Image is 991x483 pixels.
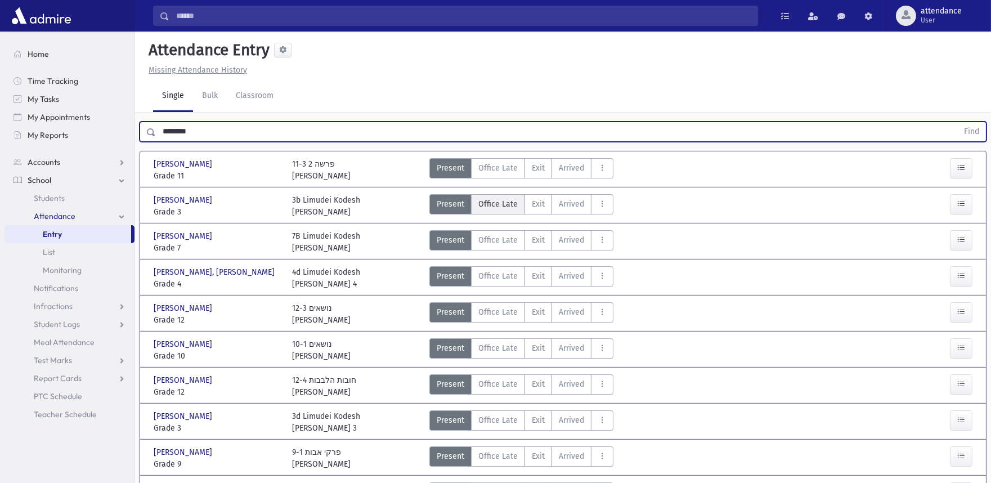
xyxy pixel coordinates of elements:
[5,279,134,297] a: Notifications
[9,5,74,27] img: AdmirePro
[154,206,281,218] span: Grade 3
[429,410,613,434] div: AttTypes
[478,162,518,174] span: Office Late
[292,194,360,218] div: 3b Limudei Kodesh [PERSON_NAME]
[5,153,134,171] a: Accounts
[437,342,464,354] span: Present
[921,7,962,16] span: attendance
[532,378,545,390] span: Exit
[292,410,360,434] div: 3d Limudei Kodesh [PERSON_NAME] 3
[429,230,613,254] div: AttTypes
[5,207,134,225] a: Attendance
[34,283,78,293] span: Notifications
[154,242,281,254] span: Grade 7
[43,229,62,239] span: Entry
[437,450,464,462] span: Present
[957,122,986,141] button: Find
[34,409,97,419] span: Teacher Schedule
[437,234,464,246] span: Present
[429,158,613,182] div: AttTypes
[292,266,360,290] div: 4d Limudei Kodesh [PERSON_NAME] 4
[5,108,134,126] a: My Appointments
[28,130,68,140] span: My Reports
[437,270,464,282] span: Present
[478,342,518,354] span: Office Late
[5,171,134,189] a: School
[5,351,134,369] a: Test Marks
[429,374,613,398] div: AttTypes
[437,414,464,426] span: Present
[478,378,518,390] span: Office Late
[154,410,214,422] span: [PERSON_NAME]
[34,193,65,203] span: Students
[5,126,134,144] a: My Reports
[429,266,613,290] div: AttTypes
[5,405,134,423] a: Teacher Schedule
[532,270,545,282] span: Exit
[532,198,545,210] span: Exit
[149,65,247,75] u: Missing Attendance History
[5,369,134,387] a: Report Cards
[478,270,518,282] span: Office Late
[154,302,214,314] span: [PERSON_NAME]
[292,302,351,326] div: 12-3 נושאים [PERSON_NAME]
[43,265,82,275] span: Monitoring
[34,355,72,365] span: Test Marks
[154,266,277,278] span: [PERSON_NAME], [PERSON_NAME]
[193,80,227,112] a: Bulk
[429,338,613,362] div: AttTypes
[559,162,584,174] span: Arrived
[532,342,545,354] span: Exit
[559,450,584,462] span: Arrived
[28,76,78,86] span: Time Tracking
[34,373,82,383] span: Report Cards
[429,446,613,470] div: AttTypes
[28,112,90,122] span: My Appointments
[154,446,214,458] span: [PERSON_NAME]
[559,414,584,426] span: Arrived
[34,319,80,329] span: Student Logs
[154,170,281,182] span: Grade 11
[5,45,134,63] a: Home
[154,158,214,170] span: [PERSON_NAME]
[34,391,82,401] span: PTC Schedule
[559,378,584,390] span: Arrived
[5,90,134,108] a: My Tasks
[478,306,518,318] span: Office Late
[5,333,134,351] a: Meal Attendance
[154,230,214,242] span: [PERSON_NAME]
[478,414,518,426] span: Office Late
[154,386,281,398] span: Grade 12
[154,350,281,362] span: Grade 10
[559,270,584,282] span: Arrived
[34,301,73,311] span: Infractions
[532,306,545,318] span: Exit
[559,342,584,354] span: Arrived
[478,450,518,462] span: Office Late
[559,234,584,246] span: Arrived
[292,230,360,254] div: 7B Limudei Kodesh [PERSON_NAME]
[292,158,351,182] div: 11-3 פרשה 2 [PERSON_NAME]
[478,198,518,210] span: Office Late
[28,175,51,185] span: School
[154,314,281,326] span: Grade 12
[144,65,247,75] a: Missing Attendance History
[5,387,134,405] a: PTC Schedule
[532,414,545,426] span: Exit
[5,315,134,333] a: Student Logs
[429,302,613,326] div: AttTypes
[154,374,214,386] span: [PERSON_NAME]
[28,94,59,104] span: My Tasks
[153,80,193,112] a: Single
[478,234,518,246] span: Office Late
[292,374,356,398] div: 12-4 חובות הלבבות [PERSON_NAME]
[437,306,464,318] span: Present
[28,157,60,167] span: Accounts
[43,247,55,257] span: List
[532,450,545,462] span: Exit
[154,194,214,206] span: [PERSON_NAME]
[559,306,584,318] span: Arrived
[532,234,545,246] span: Exit
[5,72,134,90] a: Time Tracking
[5,261,134,279] a: Monitoring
